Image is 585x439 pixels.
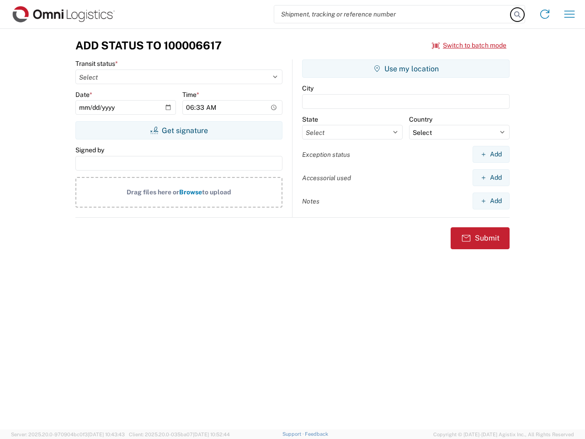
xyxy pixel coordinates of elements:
[302,115,318,123] label: State
[193,432,230,437] span: [DATE] 10:52:44
[302,59,510,78] button: Use my location
[182,91,199,99] label: Time
[274,5,511,23] input: Shipment, tracking or reference number
[75,59,118,68] label: Transit status
[433,430,574,439] span: Copyright © [DATE]-[DATE] Agistix Inc., All Rights Reserved
[75,39,222,52] h3: Add Status to 100006617
[88,432,125,437] span: [DATE] 10:43:43
[75,91,92,99] label: Date
[473,193,510,209] button: Add
[282,431,305,437] a: Support
[202,188,231,196] span: to upload
[302,150,350,159] label: Exception status
[473,146,510,163] button: Add
[302,84,314,92] label: City
[75,121,282,139] button: Get signature
[11,432,125,437] span: Server: 2025.20.0-970904bc0f3
[305,431,328,437] a: Feedback
[473,169,510,186] button: Add
[451,227,510,249] button: Submit
[75,146,104,154] label: Signed by
[302,197,319,205] label: Notes
[129,432,230,437] span: Client: 2025.20.0-035ba07
[302,174,351,182] label: Accessorial used
[432,38,506,53] button: Switch to batch mode
[409,115,432,123] label: Country
[127,188,179,196] span: Drag files here or
[179,188,202,196] span: Browse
